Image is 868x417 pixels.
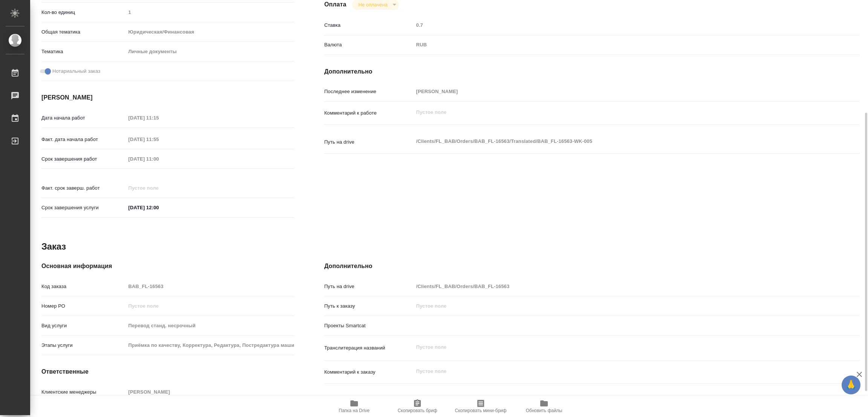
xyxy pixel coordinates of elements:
div: Личные документы [126,45,294,58]
p: Транслитерация названий [324,344,414,352]
h4: Ответственные [41,367,294,376]
input: Пустое поле [414,86,815,97]
input: Пустое поле [414,281,815,292]
p: Номер РО [41,302,126,310]
button: Папка на Drive [322,396,386,417]
h4: Дополнительно [324,262,860,271]
input: Пустое поле [414,20,815,31]
p: Проекты Smartcat [324,322,414,330]
p: Факт. срок заверш. работ [41,184,126,192]
span: Папка на Drive [339,408,370,413]
span: Нотариальный заказ [52,67,100,75]
input: Пустое поле [126,386,294,397]
span: 🙏 [845,377,857,393]
button: 🙏 [842,376,860,394]
p: Срок завершения работ [41,155,126,163]
input: Пустое поле [126,153,192,164]
input: Пустое поле [126,112,192,123]
p: Путь к заказу [324,302,414,310]
p: Путь на drive [324,283,414,290]
span: Скопировать бриф [397,408,437,413]
input: Пустое поле [414,300,815,311]
p: Дата начала работ [41,114,126,122]
h4: [PERSON_NAME] [41,93,294,102]
p: Код заказа [41,283,126,290]
button: Не оплачена [356,2,390,8]
h4: Основная информация [41,262,294,271]
button: Обновить файлы [512,396,576,417]
span: Обновить файлы [526,408,562,413]
p: Ставка [324,21,414,29]
p: Тематика [41,48,126,55]
input: ✎ Введи что-нибудь [126,202,192,213]
p: Комментарий к работе [324,109,414,117]
div: RUB [414,38,815,51]
p: Этапы услуги [41,342,126,349]
p: Факт. дата начала работ [41,136,126,143]
p: Кол-во единиц [41,9,126,16]
input: Пустое поле [126,340,294,351]
input: Пустое поле [126,134,192,145]
input: Пустое поле [126,182,192,193]
p: Валюта [324,41,414,49]
button: Скопировать мини-бриф [449,396,512,417]
div: Юридическая/Финансовая [126,26,294,38]
p: Вид услуги [41,322,126,330]
span: Скопировать мини-бриф [455,408,506,413]
p: Клиентские менеджеры [41,388,126,396]
p: Последнее изменение [324,88,414,95]
input: Пустое поле [126,320,294,331]
input: Пустое поле [126,281,294,292]
button: Скопировать бриф [386,396,449,417]
h4: Дополнительно [324,67,860,76]
h2: Заказ [41,241,66,253]
p: Путь на drive [324,138,414,146]
p: Общая тематика [41,28,126,36]
p: Комментарий к заказу [324,368,414,376]
p: Срок завершения услуги [41,204,126,212]
input: Пустое поле [126,300,294,311]
input: Пустое поле [126,7,294,18]
textarea: /Clients/FL_BAB/Orders/BAB_FL-16563/Translated/BAB_FL-16563-WK-005 [414,135,815,148]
